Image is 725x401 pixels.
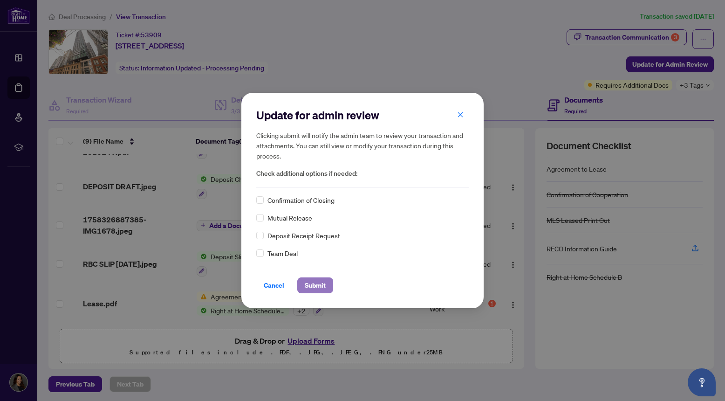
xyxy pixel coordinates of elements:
span: Confirmation of Closing [267,195,335,205]
button: Cancel [256,277,292,293]
span: Check additional options if needed: [256,168,469,179]
span: Team Deal [267,248,298,258]
button: Submit [297,277,333,293]
h2: Update for admin review [256,108,469,123]
button: Open asap [688,368,716,396]
span: Submit [305,278,326,293]
span: Mutual Release [267,213,312,223]
span: Cancel [264,278,284,293]
h5: Clicking submit will notify the admin team to review your transaction and attachments. You can st... [256,130,469,161]
span: close [457,111,464,118]
span: Deposit Receipt Request [267,230,340,241]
